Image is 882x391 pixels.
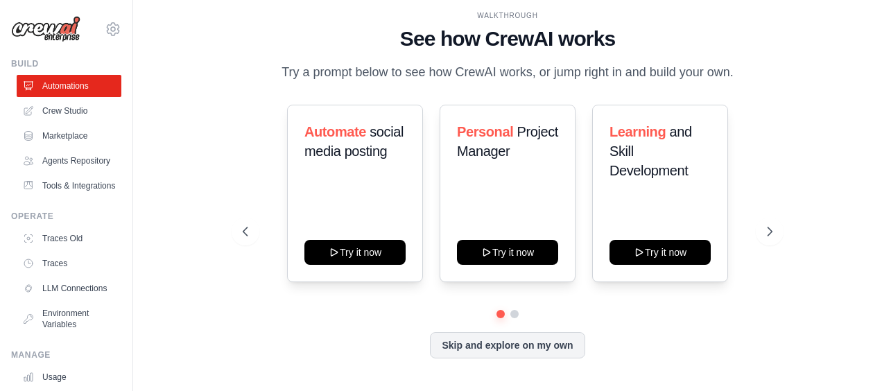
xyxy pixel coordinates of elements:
[430,332,585,358] button: Skip and explore on my own
[457,240,558,265] button: Try it now
[11,349,121,360] div: Manage
[17,100,121,122] a: Crew Studio
[11,16,80,42] img: Logo
[457,124,558,159] span: Project Manager
[17,227,121,250] a: Traces Old
[17,302,121,336] a: Environment Variables
[17,150,121,172] a: Agents Repository
[304,124,366,139] span: Automate
[243,26,773,51] h1: See how CrewAI works
[17,75,121,97] a: Automations
[813,324,882,391] iframe: Chat Widget
[609,124,692,178] span: and Skill Development
[17,252,121,275] a: Traces
[17,175,121,197] a: Tools & Integrations
[17,125,121,147] a: Marketplace
[17,277,121,299] a: LLM Connections
[11,211,121,222] div: Operate
[275,62,741,82] p: Try a prompt below to see how CrewAI works, or jump right in and build your own.
[609,124,666,139] span: Learning
[609,240,711,265] button: Try it now
[243,10,773,21] div: WALKTHROUGH
[11,58,121,69] div: Build
[304,240,406,265] button: Try it now
[304,124,404,159] span: social media posting
[457,124,513,139] span: Personal
[17,366,121,388] a: Usage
